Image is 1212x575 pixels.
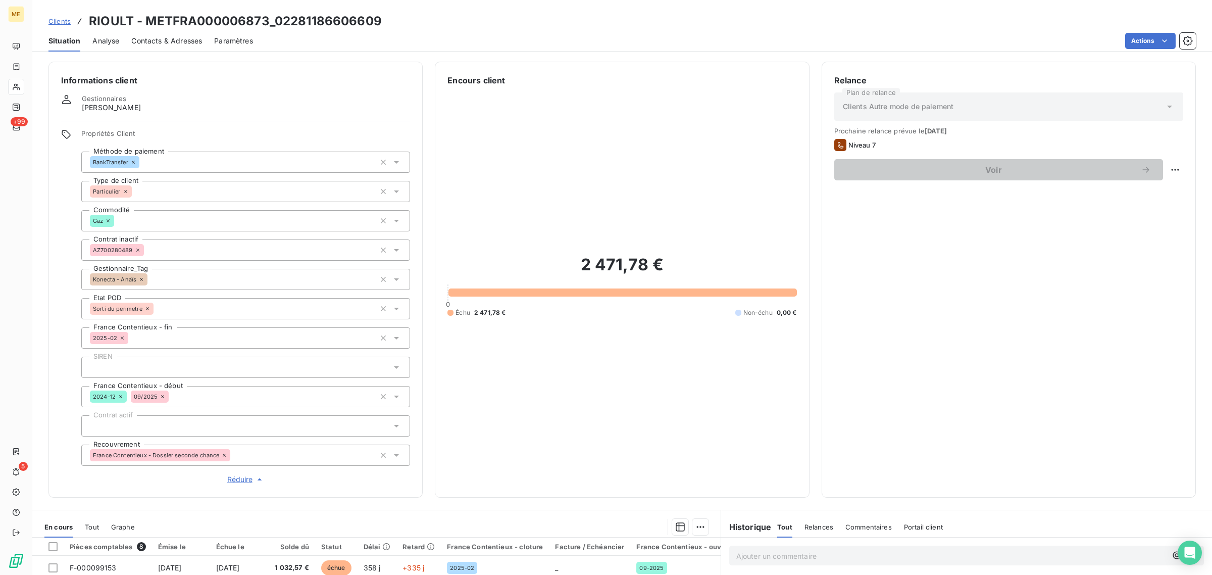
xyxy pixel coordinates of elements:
span: Voir [846,166,1141,174]
div: Échue le [216,543,263,551]
span: Commentaires [845,523,892,531]
span: [DATE] [216,563,240,572]
span: BankTransfer [93,159,128,165]
span: _ [555,563,558,572]
span: Prochaine relance prévue le [834,127,1183,135]
span: Réduire [227,474,265,485]
span: +335 j [402,563,424,572]
span: Particulier [93,188,121,195]
h6: Relance [834,74,1183,86]
span: AZ700280489 [93,247,133,253]
span: 358 j [364,563,381,572]
span: [PERSON_NAME] [82,103,141,113]
span: 8 [137,542,146,551]
input: Ajouter une valeur [147,275,156,284]
input: Ajouter une valeur [230,451,238,460]
div: ME [8,6,24,22]
div: Pièces comptables [70,542,146,551]
div: Délai [364,543,391,551]
input: Ajouter une valeur [139,158,147,167]
input: Ajouter une valeur [128,333,136,343]
input: Ajouter une valeur [90,421,98,430]
span: Non-échu [743,308,773,317]
span: Analyse [92,36,119,46]
span: 2024-12 [93,394,116,400]
h3: RIOULT - METFRA000006873_02281186606609 [89,12,382,30]
div: Solde dû [275,543,309,551]
h2: 2 471,78 € [447,255,796,285]
button: Réduire [81,474,410,485]
span: 09-2025 [639,565,664,571]
span: 0 [446,300,450,308]
span: Paramètres [214,36,253,46]
span: Clients [48,17,71,25]
span: Gestionnaires [82,94,126,103]
img: Logo LeanPay [8,553,24,569]
span: 2025-02 [450,565,474,571]
div: Statut [321,543,351,551]
span: Konecta - Anaïs [93,276,136,282]
span: Gaz [93,218,103,224]
h6: Encours client [447,74,505,86]
span: 2025-02 [93,335,117,341]
input: Ajouter une valeur [144,246,152,255]
span: 5 [19,462,28,471]
div: Open Intercom Messenger [1178,541,1202,565]
span: 0,00 € [777,308,797,317]
span: Graphe [111,523,135,531]
span: Tout [777,523,792,531]
div: Émise le [158,543,204,551]
span: Relances [804,523,833,531]
span: Contacts & Adresses [131,36,202,46]
input: Ajouter une valeur [169,392,177,401]
span: Portail client [904,523,943,531]
span: Propriétés Client [81,129,410,143]
span: Échu [456,308,470,317]
span: Niveau 7 [848,141,876,149]
span: 09/2025 [134,394,158,400]
span: Tout [85,523,99,531]
button: Voir [834,159,1163,180]
input: Ajouter une valeur [90,363,98,372]
span: France Contentieux - Dossier seconde chance [93,452,219,458]
input: Ajouter une valeur [154,304,162,313]
h6: Historique [721,521,772,533]
h6: Informations client [61,74,410,86]
span: Clients Autre mode de paiement [843,102,954,112]
span: Sorti du perimetre [93,306,142,312]
span: 1 032,57 € [275,563,309,573]
div: Retard [402,543,435,551]
span: [DATE] [925,127,947,135]
span: +99 [11,117,28,126]
span: [DATE] [158,563,182,572]
span: Situation [48,36,80,46]
button: Actions [1125,33,1176,49]
span: F-000099153 [70,563,117,572]
input: Ajouter une valeur [132,187,140,196]
div: France Contentieux - ouverture [636,543,741,551]
input: Ajouter une valeur [114,216,122,225]
span: En cours [44,523,73,531]
span: 2 471,78 € [474,308,506,317]
div: France Contentieux - cloture [447,543,543,551]
a: Clients [48,16,71,26]
div: Facture / Echéancier [555,543,624,551]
